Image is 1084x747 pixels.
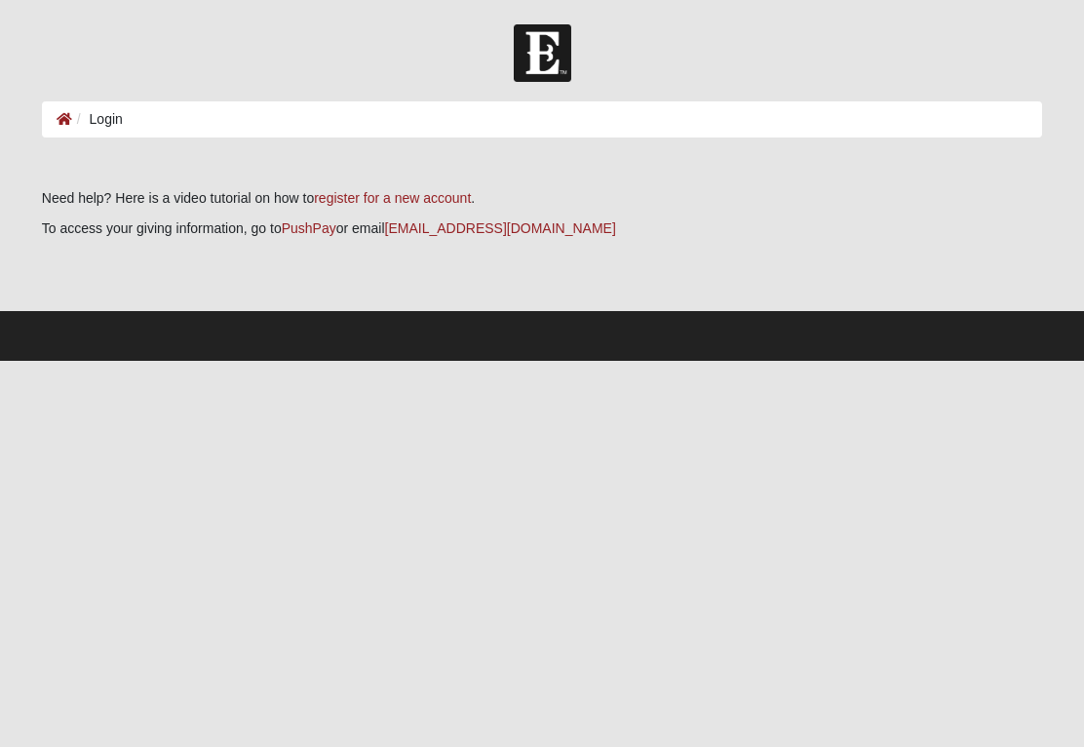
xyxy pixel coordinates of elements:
a: PushPay [282,220,336,236]
a: register for a new account [314,190,471,206]
p: To access your giving information, go to or email [42,218,1042,239]
a: [EMAIL_ADDRESS][DOMAIN_NAME] [385,220,616,236]
p: Need help? Here is a video tutorial on how to . [42,188,1042,209]
img: Church of Eleven22 Logo [514,24,571,82]
li: Login [72,109,123,130]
